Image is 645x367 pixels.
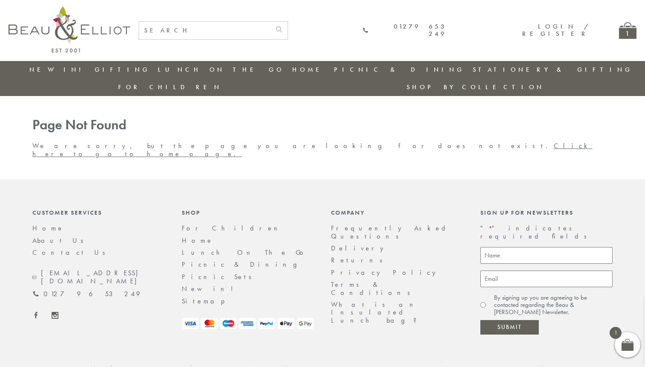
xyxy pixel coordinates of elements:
a: 01279 653 249 [363,23,447,38]
a: Home [182,236,213,245]
a: About Us [32,236,89,245]
a: Picnic & Dining [182,260,305,269]
a: Delivery [331,244,388,253]
a: Terms & Conditions [331,280,416,297]
a: Lunch On The Go [158,65,284,74]
a: Login / Register [522,22,589,38]
a: Frequently Asked Questions [331,224,451,240]
div: We are sorry, but the page you are looking for does not exist. [24,117,621,158]
a: [EMAIL_ADDRESS][DOMAIN_NAME] [32,269,165,285]
h1: Page Not Found [32,117,613,133]
a: Shop by collection [407,83,544,91]
a: New in! [29,65,87,74]
div: Sign up for newsletters [480,209,613,216]
a: Picnic & Dining [334,65,465,74]
a: Sitemap [182,297,236,306]
a: Gifting [95,65,150,74]
a: 01279 653 249 [32,290,140,298]
input: Submit [480,320,539,335]
a: Lunch On The Go [182,248,308,257]
input: SEARCH [139,22,270,39]
a: Returns [331,256,388,265]
a: Click here to go to home page. [32,141,592,158]
a: What is an Insulated Lunch bag? [331,300,424,325]
a: 1 [619,22,636,39]
a: Home [32,224,64,233]
a: Picnic Sets [182,272,257,281]
a: Contact Us [32,248,111,257]
div: Shop [182,209,314,216]
a: New in! [182,284,239,293]
label: By signing up you are agreeing to be contacted regarding the Beau & [PERSON_NAME] Newsletter. [494,294,613,316]
a: For Children [182,224,284,233]
input: Email [480,271,613,287]
a: For Children [118,83,222,91]
a: Stationery & Gifting [473,65,633,74]
div: Company [331,209,463,216]
img: payment-logos.png [182,318,314,329]
a: Home [292,65,326,74]
img: logo [9,6,130,52]
p: " " indicates required fields [480,224,613,240]
span: 1 [610,327,622,339]
input: Name [480,247,613,264]
div: Customer Services [32,209,165,216]
a: Privacy Policy [331,268,440,277]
